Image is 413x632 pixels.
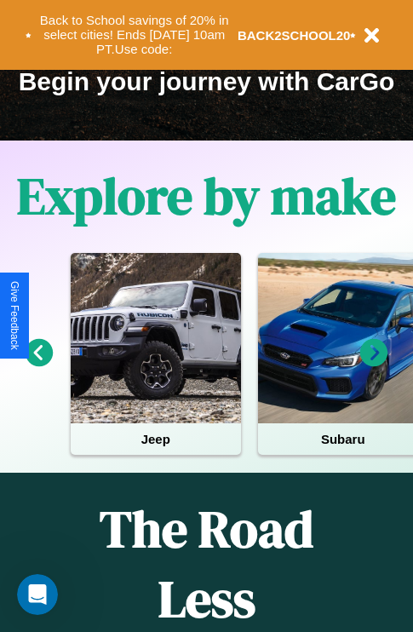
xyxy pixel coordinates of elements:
h1: Explore by make [17,161,396,231]
iframe: Intercom live chat [17,574,58,615]
h4: Jeep [71,423,241,455]
div: Give Feedback [9,281,20,350]
button: Back to School savings of 20% in select cities! Ends [DATE] 10am PT.Use code: [32,9,238,61]
b: BACK2SCHOOL20 [238,28,351,43]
